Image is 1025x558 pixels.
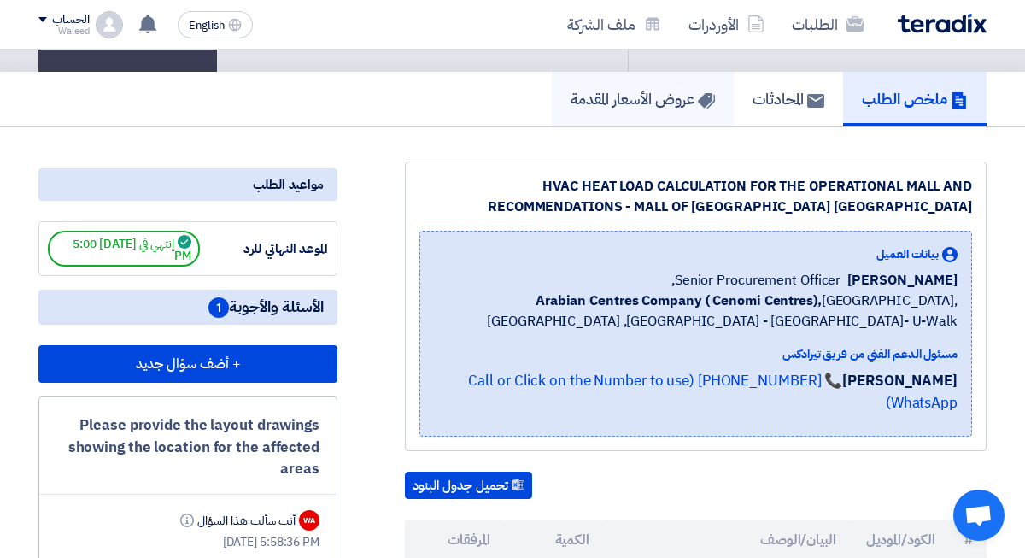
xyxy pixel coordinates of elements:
img: Teradix logo [898,14,987,33]
div: Waleed [38,26,89,36]
div: Please provide the layout drawings showing the location for the affected areas [56,414,319,480]
h5: عروض الأسعار المقدمة [571,89,715,109]
span: بيانات العميل [876,245,939,263]
button: + أضف سؤال جديد [38,345,337,383]
span: إنتهي في [DATE] 5:00 PM [48,231,200,267]
a: عروض الأسعار المقدمة [552,72,734,126]
h5: ملخص الطلب [862,89,968,109]
div: مسئول الدعم الفني من فريق تيرادكس [434,345,958,363]
span: English [189,20,225,32]
a: الطلبات [778,4,877,44]
a: المحادثات [734,72,843,126]
a: الأوردرات [675,4,778,44]
div: مواعيد الطلب [38,168,337,201]
div: [DATE] 5:58:36 PM [56,533,319,551]
a: ملف الشركة [553,4,675,44]
span: الأسئلة والأجوبة [208,297,324,318]
div: WA [299,510,319,531]
div: Open chat [953,490,1004,541]
div: HVAC HEAT LOAD CALCULATION FOR THE OPERATIONAL MALL AND RECOMMENDATIONS - MALL OF [GEOGRAPHIC_DAT... [419,176,972,217]
span: Senior Procurement Officer, [671,270,840,291]
a: ملخص الطلب [843,72,987,126]
div: أنت سألت هذا السؤال [177,512,296,530]
a: 📞 [PHONE_NUMBER] (Call or Click on the Number to use WhatsApp) [468,370,958,414]
div: الموعد النهائي للرد [200,239,328,259]
span: 1 [208,297,229,318]
div: الحساب [52,13,89,27]
span: [PERSON_NAME] [847,270,958,291]
b: Arabian Centres Company ( Cenomi Centres), [536,291,822,311]
button: English [178,11,253,38]
h5: المحادثات [753,89,824,109]
span: [GEOGRAPHIC_DATA], [GEOGRAPHIC_DATA] ,[GEOGRAPHIC_DATA] - [GEOGRAPHIC_DATA]- U-Walk [434,291,958,332]
button: تحميل جدول البنود [405,472,532,499]
strong: [PERSON_NAME] [842,370,958,391]
img: profile_test.png [96,11,123,38]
